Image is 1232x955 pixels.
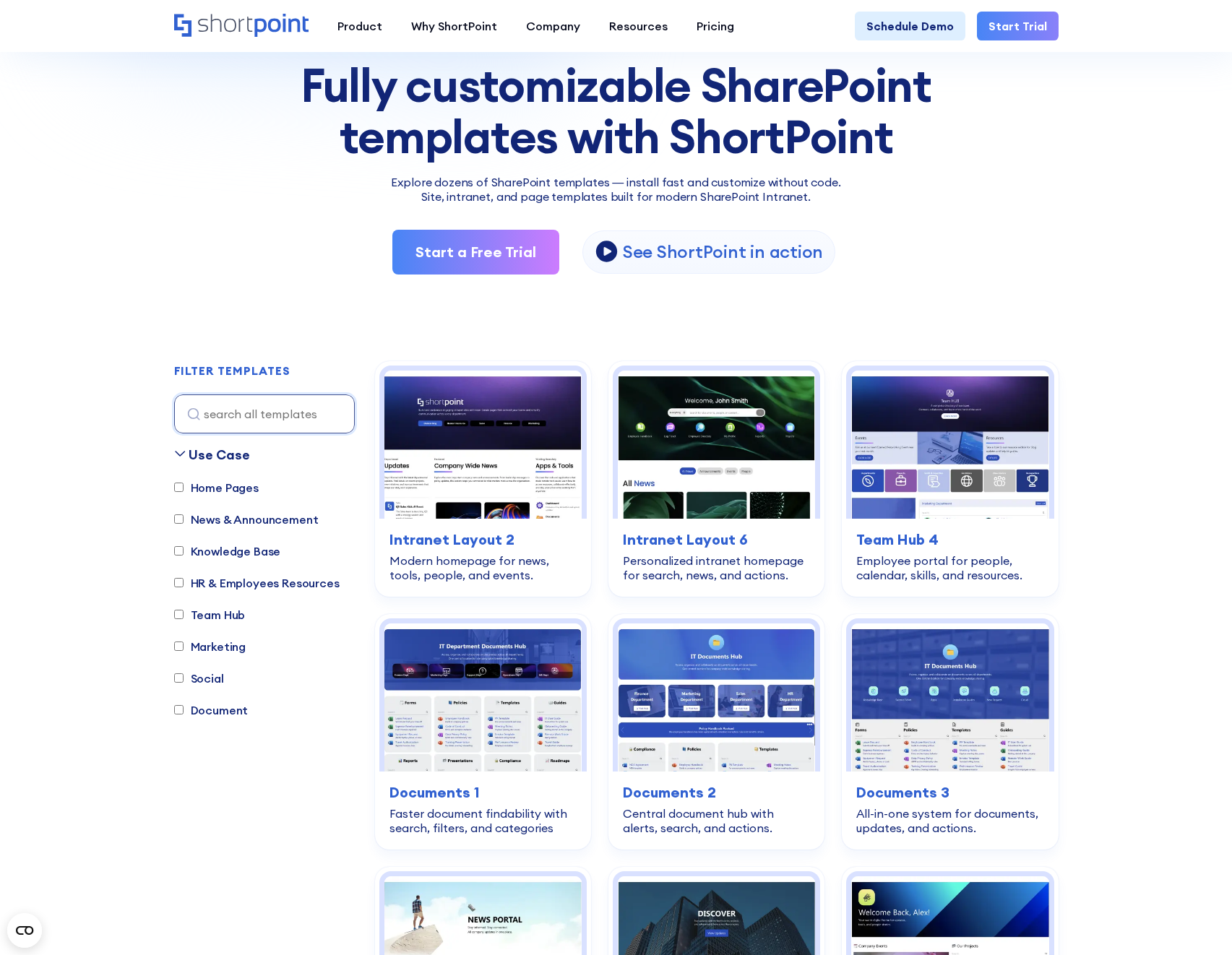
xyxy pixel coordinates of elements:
div: Company [526,17,580,35]
div: Use Case [189,445,250,464]
a: Product [323,12,397,40]
div: Employee portal for people, calendar, skills, and resources. [856,553,1043,582]
a: Resources [595,12,682,40]
div: Resources [609,17,668,35]
p: Explore dozens of SharePoint templates — install fast and customize without code. [174,173,1059,191]
a: Pricing [682,12,749,40]
label: News & Announcement [174,511,319,528]
input: Marketing [174,641,184,651]
a: Why ShortPoint [397,12,512,40]
label: Team Hub [174,606,246,623]
input: Social [174,673,184,683]
a: Documents 2 – Document Management Template: Central document hub with alerts, search, and actions... [608,614,824,850]
img: Team Hub 4 – SharePoint Employee Portal Template: Employee portal for people, calendar, skills, a... [851,371,1048,519]
input: search all templates [174,394,355,433]
div: Central document hub with alerts, search, and actions. [623,806,810,835]
a: Intranet Layout 6 – SharePoint Homepage Design: Personalized intranet homepage for search, news, ... [608,361,824,597]
label: Knowledge Base [174,543,281,560]
a: Start a Free Trial [392,230,559,275]
a: Team Hub 4 – SharePoint Employee Portal Template: Employee portal for people, calendar, skills, a... [842,361,1058,597]
div: Fully customizable SharePoint templates with ShortPoint [174,60,1059,162]
label: HR & Employees Resources [174,574,340,592]
a: Schedule Demo [855,12,965,40]
a: Documents 3 – Document Management System Template: All-in-one system for documents, updates, and ... [842,614,1058,850]
a: Home [174,14,309,38]
a: Intranet Layout 2 – SharePoint Homepage Design: Modern homepage for news, tools, people, and even... [375,361,591,597]
div: Why ShortPoint [411,17,497,35]
input: Document [174,705,184,714]
h2: Site, intranet, and page templates built for modern SharePoint Intranet. [174,191,1059,204]
div: Product [337,17,382,35]
h3: Intranet Layout 2 [389,529,577,550]
div: Modern homepage for news, tools, people, and events. [389,553,577,582]
h3: Documents 1 [389,782,577,803]
h3: Documents 2 [623,782,810,803]
div: All-in-one system for documents, updates, and actions. [856,806,1043,835]
input: Team Hub [174,610,184,619]
h3: Documents 3 [856,782,1043,803]
img: Intranet Layout 6 – SharePoint Homepage Design: Personalized intranet homepage for search, news, ... [618,371,815,519]
button: Open CMP widget [7,913,42,948]
img: Documents 3 – Document Management System Template: All-in-one system for documents, updates, and ... [851,623,1048,772]
iframe: Chat Widget [972,787,1232,955]
label: Document [174,701,249,719]
label: Marketing [174,638,246,655]
div: Personalized intranet homepage for search, news, and actions. [623,553,810,582]
input: Home Pages [174,483,184,492]
p: See ShortPoint in action [623,241,823,263]
h3: Intranet Layout 6 [623,529,810,550]
label: Home Pages [174,479,259,496]
img: Intranet Layout 2 – SharePoint Homepage Design: Modern homepage for news, tools, people, and events. [384,371,582,519]
div: FILTER TEMPLATES [174,365,290,376]
img: Documents 2 – Document Management Template: Central document hub with alerts, search, and actions. [618,623,815,772]
label: Social [174,670,224,687]
a: Company [512,12,595,40]
a: open lightbox [582,230,835,274]
a: Start Trial [977,12,1059,40]
img: Documents 1 – SharePoint Document Library Template: Faster document findability with search, filt... [384,623,582,772]
h3: Team Hub 4 [856,529,1043,550]
a: Documents 1 – SharePoint Document Library Template: Faster document findability with search, filt... [375,614,591,850]
div: Faster document findability with search, filters, and categories [389,806,577,835]
input: Knowledge Base [174,546,184,556]
input: HR & Employees Resources [174,578,184,587]
div: Pricing [697,17,734,35]
input: News & Announcement [174,514,184,524]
